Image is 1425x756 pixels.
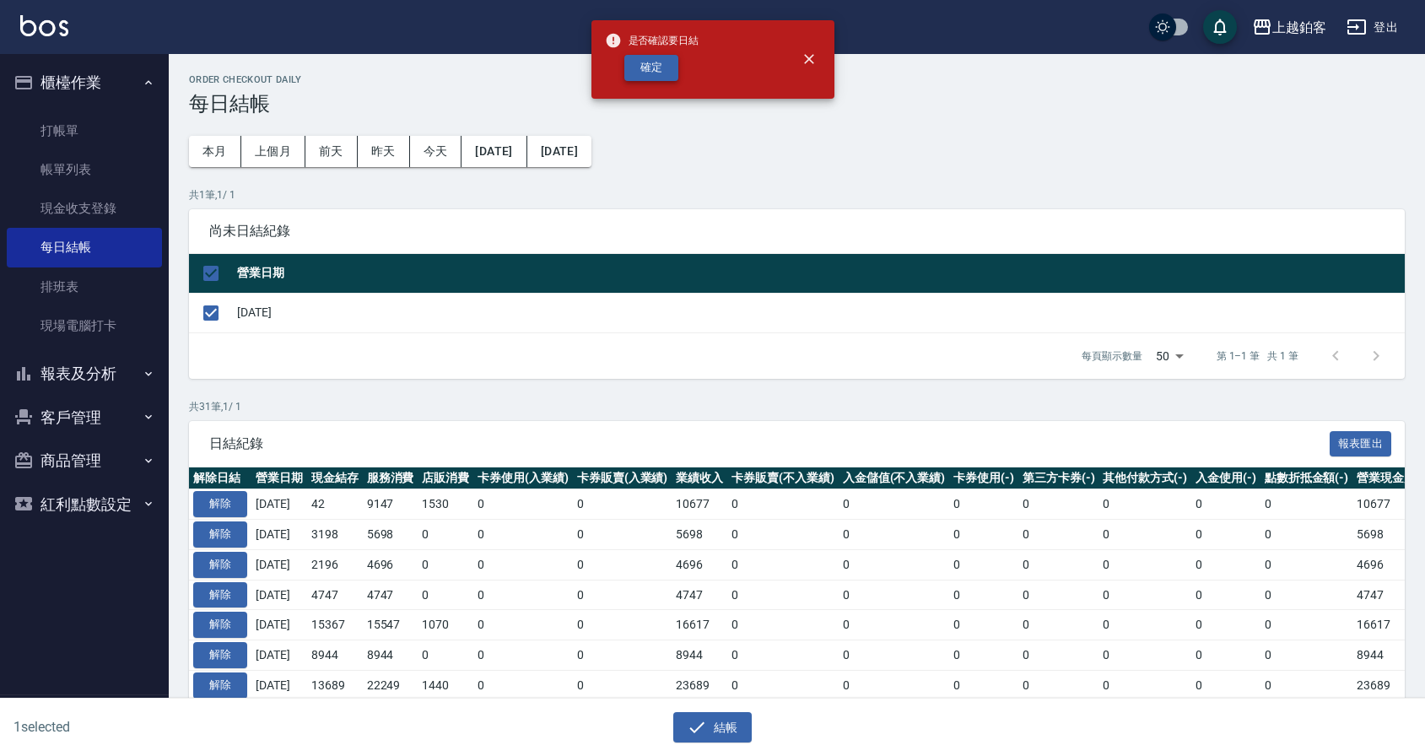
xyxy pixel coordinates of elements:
td: 3198 [307,520,363,550]
td: 0 [1018,549,1099,580]
button: 本月 [189,136,241,167]
td: [DATE] [251,640,307,671]
td: [DATE] [251,549,307,580]
td: 15547 [363,610,418,640]
td: 8944 [363,640,418,671]
td: 0 [1260,489,1353,520]
a: 帳單列表 [7,150,162,189]
div: 上越鉑客 [1272,17,1326,38]
td: 4747 [307,580,363,610]
td: 0 [473,520,573,550]
th: 現金結存 [307,467,363,489]
td: 10677 [672,489,727,520]
button: 解除 [193,582,247,608]
td: 0 [949,580,1018,610]
td: 0 [1018,489,1099,520]
td: 1530 [418,489,473,520]
td: 0 [839,670,950,700]
td: 0 [1098,670,1191,700]
td: 0 [727,670,839,700]
button: save [1203,10,1237,44]
button: 報表及分析 [7,352,162,396]
td: 0 [473,610,573,640]
td: 1440 [418,670,473,700]
a: 現場電腦打卡 [7,306,162,345]
td: 0 [573,549,672,580]
td: 0 [1191,640,1260,671]
td: 0 [839,549,950,580]
td: 0 [573,640,672,671]
button: 解除 [193,672,247,699]
th: 店販消費 [418,467,473,489]
button: 解除 [193,642,247,668]
td: 22249 [363,670,418,700]
th: 解除日結 [189,467,251,489]
td: 0 [1260,580,1353,610]
td: 15367 [307,610,363,640]
span: 是否確認要日結 [605,32,699,49]
button: 櫃檯作業 [7,61,162,105]
td: 0 [473,489,573,520]
td: 0 [949,610,1018,640]
td: 0 [1191,580,1260,610]
td: 23689 [672,670,727,700]
td: 0 [839,640,950,671]
th: 入金儲值(不入業績) [839,467,950,489]
td: 0 [418,580,473,610]
button: 結帳 [673,712,752,743]
td: 0 [949,640,1018,671]
button: 確定 [624,55,678,81]
button: 上越鉑客 [1245,10,1333,45]
button: [DATE] [527,136,591,167]
td: 0 [949,489,1018,520]
td: 0 [1098,549,1191,580]
td: 8944 [307,640,363,671]
td: 2196 [307,549,363,580]
a: 排班表 [7,267,162,306]
td: 0 [1191,489,1260,520]
button: 商品管理 [7,439,162,483]
td: [DATE] [251,580,307,610]
td: 0 [1018,670,1099,700]
h3: 每日結帳 [189,92,1405,116]
img: Logo [20,15,68,36]
div: 50 [1149,333,1190,379]
td: 0 [839,520,950,550]
button: close [791,40,828,78]
td: 4747 [363,580,418,610]
td: [DATE] [251,520,307,550]
td: 0 [1018,610,1099,640]
td: 0 [727,489,839,520]
th: 營業日期 [251,467,307,489]
td: 0 [1191,520,1260,550]
td: 0 [1191,549,1260,580]
td: 0 [727,610,839,640]
td: 0 [1260,670,1353,700]
td: 0 [1098,640,1191,671]
td: 0 [418,520,473,550]
td: 4696 [672,549,727,580]
td: 0 [1260,520,1353,550]
td: 0 [1260,610,1353,640]
td: 0 [473,640,573,671]
td: 0 [1260,640,1353,671]
button: [DATE] [462,136,526,167]
td: 0 [727,549,839,580]
td: 0 [839,489,950,520]
td: 42 [307,489,363,520]
td: 0 [573,489,672,520]
td: [DATE] [251,489,307,520]
th: 業績收入 [672,467,727,489]
p: 每頁顯示數量 [1082,348,1142,364]
td: 0 [727,640,839,671]
button: 登出 [1340,12,1405,43]
button: 解除 [193,612,247,638]
th: 點數折抵金額(-) [1260,467,1353,489]
button: 解除 [193,521,247,548]
td: 0 [727,580,839,610]
button: 前天 [305,136,358,167]
td: 0 [573,580,672,610]
td: 0 [1191,610,1260,640]
td: 13689 [307,670,363,700]
td: [DATE] [251,610,307,640]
